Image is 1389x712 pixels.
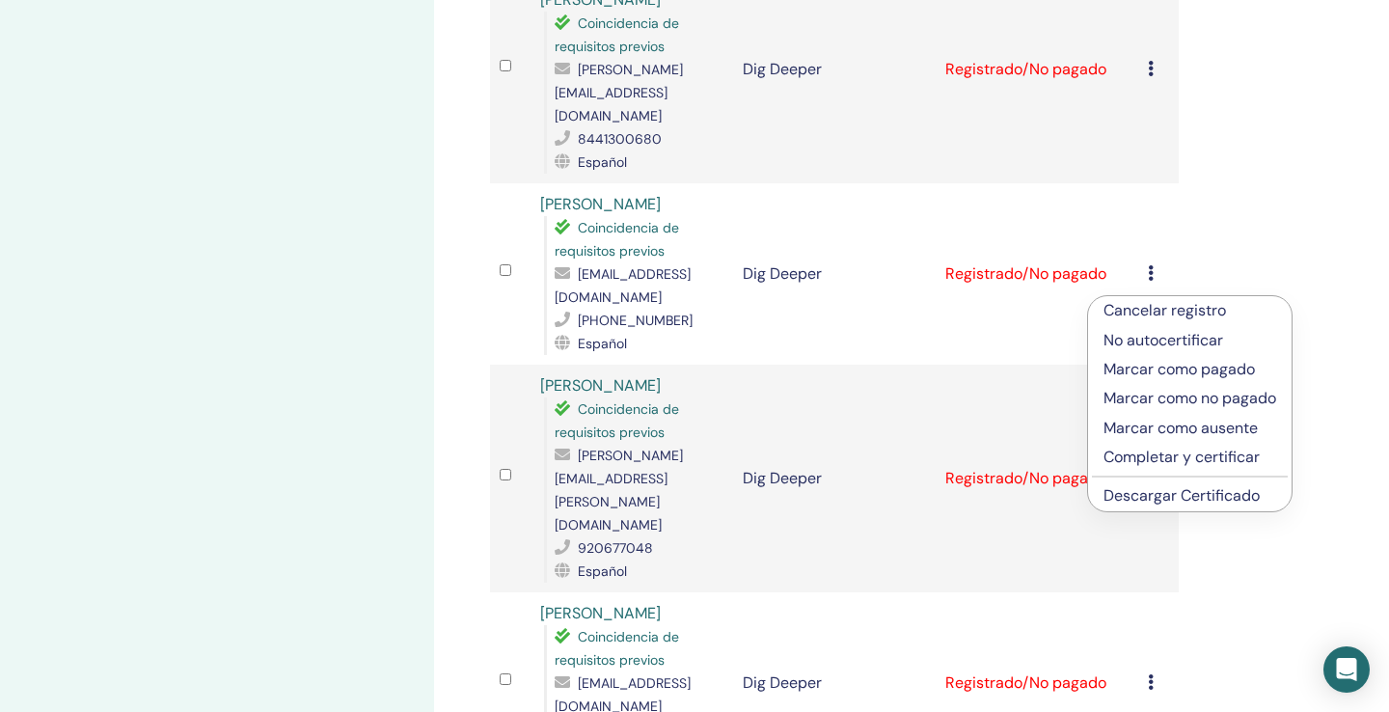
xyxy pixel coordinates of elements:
span: Coincidencia de requisitos previos [555,219,679,260]
span: [PERSON_NAME][EMAIL_ADDRESS][PERSON_NAME][DOMAIN_NAME] [555,447,683,534]
a: [PERSON_NAME] [540,375,661,396]
p: Completar y certificar [1103,446,1276,469]
span: Coincidencia de requisitos previos [555,628,679,669]
span: Coincidencia de requisitos previos [555,400,679,441]
p: Marcar como pagado [1103,358,1276,381]
span: 920677048 [578,539,653,557]
p: Cancelar registro [1103,299,1276,322]
span: Español [578,335,627,352]
p: Marcar como no pagado [1103,387,1276,410]
td: Dig Deeper [733,183,936,365]
span: [PHONE_NUMBER] [578,312,693,329]
span: [PERSON_NAME][EMAIL_ADDRESS][DOMAIN_NAME] [555,61,683,124]
a: [PERSON_NAME] [540,603,661,623]
a: Descargar Certificado [1103,485,1260,506]
div: Open Intercom Messenger [1323,646,1370,693]
span: Español [578,153,627,171]
p: No autocertificar [1103,329,1276,352]
span: Coincidencia de requisitos previos [555,14,679,55]
span: [EMAIL_ADDRESS][DOMAIN_NAME] [555,265,691,306]
span: 8441300680 [578,130,662,148]
span: Español [578,562,627,580]
p: Marcar como ausente [1103,417,1276,440]
td: Dig Deeper [733,365,936,592]
a: [PERSON_NAME] [540,194,661,214]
